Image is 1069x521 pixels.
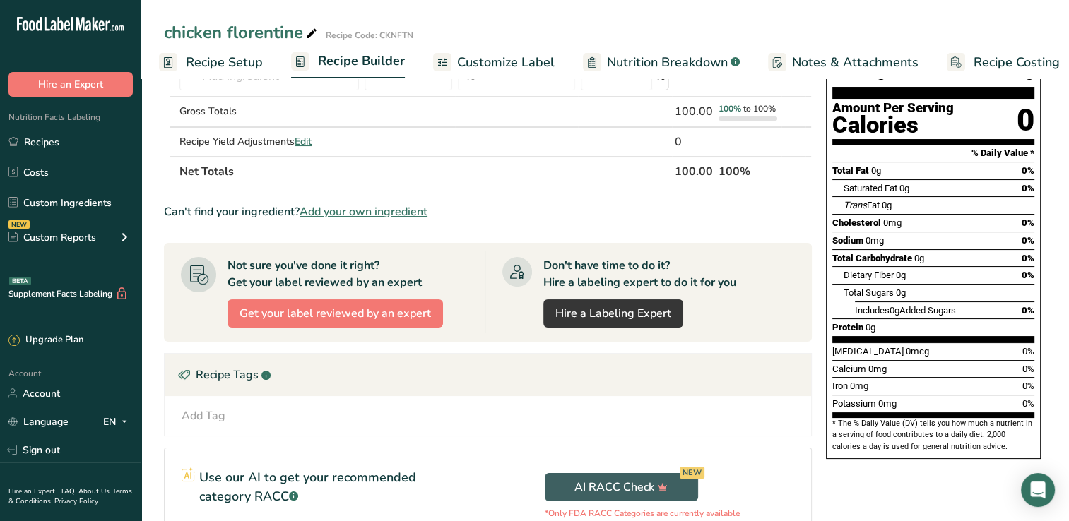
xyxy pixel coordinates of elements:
div: Amount Per Serving [832,102,954,115]
a: FAQ . [61,486,78,496]
div: Not sure you've done it right? Get your label reviewed by an expert [228,257,422,291]
span: 0mg [878,398,897,409]
div: Custom Reports [8,230,96,245]
span: 0g [890,305,899,316]
span: 0% [1022,381,1034,391]
span: Cholesterol [832,217,881,228]
div: Recipe Code: CKNFTN [326,29,413,42]
span: Get your label reviewed by an expert [240,305,431,322]
span: 0mg [883,217,902,228]
div: NEW [680,467,704,479]
span: AI RACC Check [574,479,668,496]
a: Recipe Builder [291,45,405,79]
a: Notes & Attachments [768,47,919,78]
div: NEW [8,220,30,229]
span: 0% [1022,364,1034,374]
span: 0g [871,165,881,176]
span: 100% [719,103,741,114]
div: Open Intercom Messenger [1021,473,1055,507]
span: 0mcg [906,346,929,357]
a: Customize Label [433,47,555,78]
span: 0% [1022,305,1034,316]
span: Recipe Builder [318,52,405,71]
span: 0g [882,200,892,210]
span: 0mg [868,364,887,374]
a: Recipe Costing [947,47,1060,78]
span: Recipe Costing [974,53,1060,72]
a: Nutrition Breakdown [583,47,740,78]
button: Get your label reviewed by an expert [228,299,443,328]
span: Dietary Fiber [844,270,894,280]
section: % Daily Value * [832,145,1034,162]
span: 0g [899,183,909,193]
a: Recipe Setup [159,47,263,78]
th: 100.00 [672,156,716,186]
span: Total Carbohydrate [832,253,912,263]
span: Protein [832,322,863,333]
span: Add your own ingredient [300,203,427,220]
div: Can't find your ingredient? [164,203,812,220]
div: BETA [9,277,31,285]
a: Terms & Conditions . [8,486,132,506]
div: Don't have time to do it? Hire a labeling expert to do it for you [543,257,736,291]
i: Trans [844,200,867,210]
a: About Us . [78,486,112,496]
span: to 100% [743,103,776,114]
p: Use our AI to get your recommended category RACC [199,468,471,506]
span: [MEDICAL_DATA] [832,346,904,357]
th: Net Totals [177,156,672,186]
span: 0g [866,322,875,333]
div: Upgrade Plan [8,333,83,347]
a: Privacy Policy [54,496,98,506]
a: Hire an Expert . [8,486,59,496]
span: 0% [1022,183,1034,193]
span: Recipe Setup [186,53,263,72]
div: Add Tag [182,407,225,424]
div: Gross Totals [179,104,359,119]
span: 0g [896,287,906,298]
span: Includes Added Sugars [855,305,956,316]
span: Nutrition Breakdown [607,53,728,72]
section: * The % Daily Value (DV) tells you how much a nutrient in a serving of food contributes to a dail... [832,418,1034,453]
div: 100.00 [675,103,713,120]
span: Customize Label [457,53,555,72]
span: 0% [1022,270,1034,280]
span: 0mg [850,381,868,391]
span: Fat [844,200,880,210]
div: 0 [675,133,713,150]
span: 0% [1022,253,1034,263]
span: Potassium [832,398,876,409]
div: Recipe Yield Adjustments [179,134,359,149]
span: Iron [832,381,848,391]
span: Sodium [832,235,863,246]
span: 0mg [866,235,884,246]
span: 0% [1022,346,1034,357]
span: 0g [896,270,906,280]
div: Recipe Tags [165,354,811,396]
div: Calories [832,115,954,136]
button: AI RACC Check NEW [545,473,698,501]
a: Hire a Labeling Expert [543,299,683,328]
span: Saturated Fat [844,183,897,193]
span: Total Fat [832,165,869,176]
span: Notes & Attachments [792,53,919,72]
th: 100% [716,156,781,186]
div: chicken florentine [164,20,320,45]
p: *Only FDA RACC Categories are currently available [545,507,740,520]
a: Language [8,409,69,434]
span: 0% [1022,235,1034,246]
span: Edit [295,135,312,148]
div: EN [103,413,133,430]
span: 0g [914,253,924,263]
div: 0 [1017,102,1034,139]
span: 0% [1022,398,1034,409]
span: Total Sugars [844,287,894,298]
span: 0% [1022,217,1034,228]
span: Calcium [832,364,866,374]
button: Hire an Expert [8,72,133,97]
span: 0% [1022,165,1034,176]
